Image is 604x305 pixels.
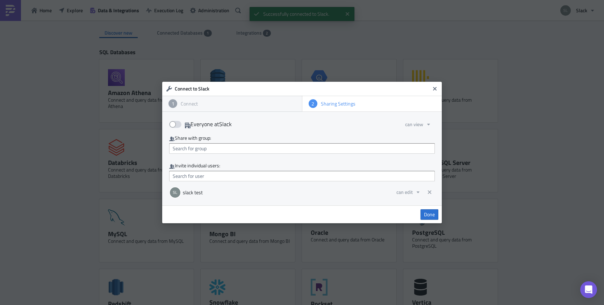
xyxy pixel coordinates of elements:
div: 1 [168,99,177,108]
div: slack test [179,187,203,198]
button: Close [430,83,440,94]
input: Search for user [169,171,435,181]
input: Search for group [169,143,435,154]
button: can view [402,119,435,130]
div: Connect [177,101,296,107]
img: Avatar [169,187,181,198]
div: Sharing Settings [317,101,436,107]
div: Invite individual users: [169,162,435,169]
span: Done [424,211,435,218]
label: Everyone at Slack [169,119,232,130]
button: can edit [393,187,424,197]
span: can edit [396,188,413,196]
div: Open Intercom Messenger [580,281,597,298]
div: Share with group: [169,135,435,141]
a: Done [420,209,438,220]
h6: Connect to Slack [175,86,430,92]
span: can view [405,121,423,128]
div: 2 [309,99,317,108]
